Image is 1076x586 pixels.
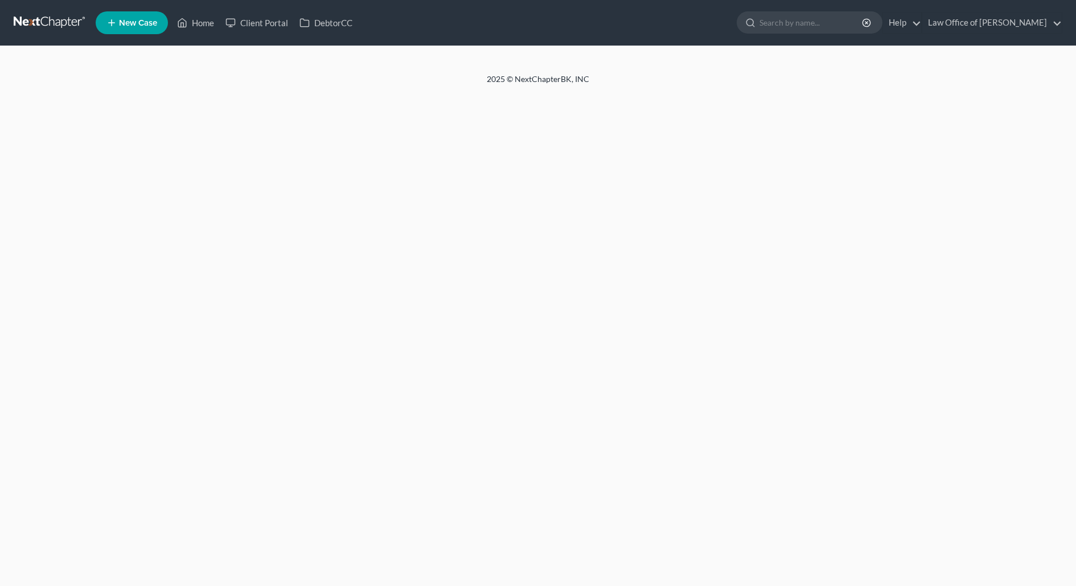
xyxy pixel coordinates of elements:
[759,12,864,33] input: Search by name...
[294,13,358,33] a: DebtorCC
[883,13,921,33] a: Help
[220,13,294,33] a: Client Portal
[171,13,220,33] a: Home
[213,73,863,94] div: 2025 © NextChapterBK, INC
[119,19,157,27] span: New Case
[922,13,1062,33] a: Law Office of [PERSON_NAME]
